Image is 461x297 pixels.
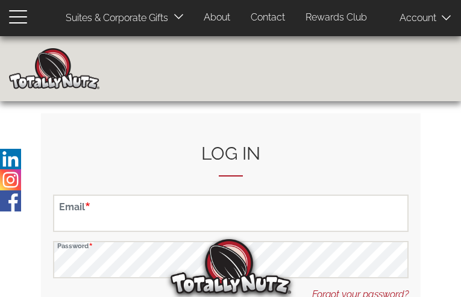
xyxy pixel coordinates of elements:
[57,7,172,30] a: Suites & Corporate Gifts
[171,239,291,294] img: Totally Nutz Logo
[195,6,239,30] a: About
[53,143,409,177] h2: Log in
[9,48,99,89] img: Home
[296,6,376,30] a: Rewards Club
[53,195,409,232] input: Enter your email address.
[242,6,294,30] a: Contact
